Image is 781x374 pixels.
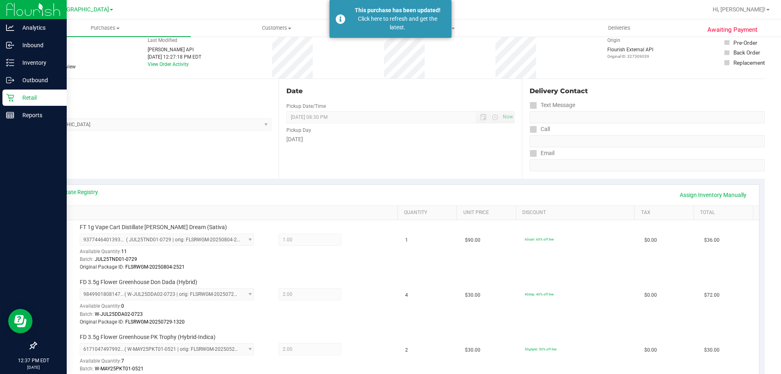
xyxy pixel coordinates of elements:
[607,46,653,59] div: Flourish External API
[80,300,263,316] div: Available Quantity:
[191,20,362,37] a: Customers
[644,291,657,299] span: $0.00
[49,188,98,196] a: View State Registry
[286,86,514,96] div: Date
[404,210,454,216] a: Quantity
[36,86,271,96] div: Location
[644,346,657,354] span: $0.00
[350,15,445,32] div: Click here to refresh and get the latest.
[95,366,144,372] span: W-MAY25PKT01-0521
[6,41,14,49] inline-svg: Inbound
[525,347,556,351] span: 50ghpkt: 50% off line
[20,24,191,32] span: Purchases
[286,127,311,134] label: Pickup Day
[80,278,197,286] span: FD 3.5g Flower Greenhouse Don Dada (Hybrid)
[80,355,263,371] div: Available Quantity:
[465,346,480,354] span: $30.00
[641,210,691,216] a: Tax
[465,236,480,244] span: $90.00
[14,110,63,120] p: Reports
[14,93,63,103] p: Retail
[463,210,513,216] a: Unit Price
[700,210,750,216] a: Total
[80,264,124,270] span: Original Package ID:
[80,333,216,341] span: FD 3.5g Flower Greenhouse PK Trophy (Hybrid-Indica)
[530,147,554,159] label: Email
[707,25,757,35] span: Awaiting Payment
[125,264,185,270] span: FLSRWGM-20250804-2521
[597,24,641,32] span: Deliveries
[148,46,201,53] div: [PERSON_NAME] API
[405,236,408,244] span: 1
[80,246,263,262] div: Available Quantity:
[80,319,124,325] span: Original Package ID:
[530,86,765,96] div: Delivery Contact
[530,123,550,135] label: Call
[95,311,143,317] span: W-JUL25DDA02-0723
[530,111,765,123] input: Format: (999) 999-9999
[6,59,14,67] inline-svg: Inventory
[525,237,554,241] span: 60cart: 60% off line
[286,135,514,144] div: [DATE]
[713,6,766,13] span: Hi, [PERSON_NAME]!
[6,24,14,32] inline-svg: Analytics
[6,94,14,102] inline-svg: Retail
[405,291,408,299] span: 4
[733,48,760,57] div: Back Order
[48,210,394,216] a: SKU
[80,256,94,262] span: Batch:
[6,76,14,84] inline-svg: Outbound
[53,6,109,13] span: [GEOGRAPHIC_DATA]
[14,58,63,68] p: Inventory
[525,292,554,296] span: 40dep: 40% off line
[121,249,127,254] span: 11
[14,40,63,50] p: Inbound
[191,24,362,32] span: Customers
[465,291,480,299] span: $30.00
[8,309,33,333] iframe: Resource center
[350,6,445,15] div: This purchase has been updated!
[6,111,14,119] inline-svg: Reports
[121,303,124,309] span: 0
[674,188,752,202] a: Assign Inventory Manually
[4,364,63,370] p: [DATE]
[405,346,408,354] span: 2
[80,366,94,372] span: Batch:
[534,20,705,37] a: Deliveries
[522,210,631,216] a: Discount
[607,53,653,59] p: Original ID: 327309039
[14,23,63,33] p: Analytics
[530,99,575,111] label: Text Message
[148,37,177,44] label: Last Modified
[530,135,765,147] input: Format: (999) 999-9999
[733,39,757,47] div: Pre-Order
[644,236,657,244] span: $0.00
[80,311,94,317] span: Batch:
[148,61,189,67] a: View Order Activity
[148,53,201,61] div: [DATE] 12:27:18 PM EDT
[286,103,326,110] label: Pickup Date/Time
[20,20,191,37] a: Purchases
[125,319,185,325] span: FLSRWGM-20250729-1320
[607,37,620,44] label: Origin
[733,59,765,67] div: Replacement
[95,256,137,262] span: JUL25TND01-0729
[704,291,720,299] span: $72.00
[704,236,720,244] span: $36.00
[121,358,124,364] span: 7
[14,75,63,85] p: Outbound
[4,357,63,364] p: 12:37 PM EDT
[80,223,227,231] span: FT 1g Vape Cart Distillate [PERSON_NAME] Dream (Sativa)
[704,346,720,354] span: $30.00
